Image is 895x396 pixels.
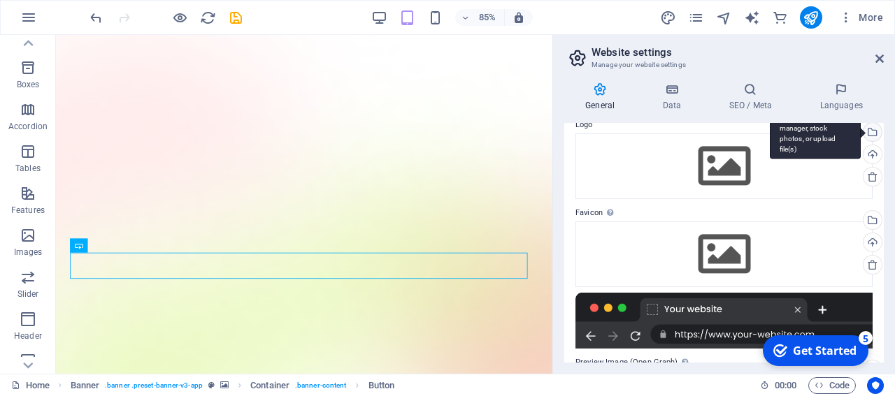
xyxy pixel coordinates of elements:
[839,10,883,24] span: More
[208,381,215,389] i: This element is a customizable preset
[770,107,861,159] div: Select files from the file manager, stock photos, or upload file(s)
[803,10,819,26] i: Publish
[14,247,43,258] p: Images
[575,205,873,221] label: Favicon
[11,377,50,394] a: Click to cancel selection. Double-click to open Pages
[863,122,882,142] a: Select files from the file manager, stock photos, or upload file(s)
[368,377,395,394] span: Click to select. Double-click to edit
[785,380,787,390] span: :
[476,9,499,26] h6: 85%
[592,46,884,59] h2: Website settings
[688,10,704,26] i: Pages (Ctrl+Alt+S)
[228,10,244,26] i: Save (Ctrl+S)
[575,221,873,287] div: Select files from the file manager, stock photos, or upload file(s)
[592,59,856,71] h3: Manage your website settings
[708,82,799,112] h4: SEO / Meta
[641,82,708,112] h4: Data
[8,121,48,132] p: Accordion
[688,9,705,26] button: pages
[103,1,117,15] div: 5
[455,9,505,26] button: 85%
[575,354,873,371] label: Preview Image (Open Graph)
[800,6,822,29] button: publish
[295,377,346,394] span: . banner-content
[808,377,856,394] button: Code
[660,9,677,26] button: design
[220,381,229,389] i: This element contains a background
[8,6,113,36] div: Get Started 5 items remaining, 0% complete
[833,6,889,29] button: More
[227,9,244,26] button: save
[513,11,525,24] i: On resize automatically adjust zoom level to fit chosen device.
[88,10,104,26] i: Undo: Change button (Ctrl+Z)
[71,377,100,394] span: Click to select. Double-click to edit
[760,377,797,394] h6: Session time
[867,377,884,394] button: Usercentrics
[744,10,760,26] i: AI Writer
[716,9,733,26] button: navigator
[15,163,41,174] p: Tables
[71,377,395,394] nav: breadcrumb
[744,9,761,26] button: text_generator
[575,133,873,199] div: Select files from the file manager, stock photos, or upload file(s)
[799,82,884,112] h4: Languages
[87,9,104,26] button: undo
[38,13,101,29] div: Get Started
[575,117,873,133] label: Logo
[660,10,676,26] i: Design (Ctrl+Alt+Y)
[564,82,641,112] h4: General
[17,79,40,90] p: Boxes
[815,377,850,394] span: Code
[199,9,216,26] button: reload
[11,205,45,216] p: Features
[200,10,216,26] i: Reload page
[17,288,39,300] p: Slider
[105,377,203,394] span: . banner .preset-banner-v3-app
[250,377,289,394] span: Click to select. Double-click to edit
[772,9,789,26] button: commerce
[14,330,42,342] p: Header
[775,377,796,394] span: 00 00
